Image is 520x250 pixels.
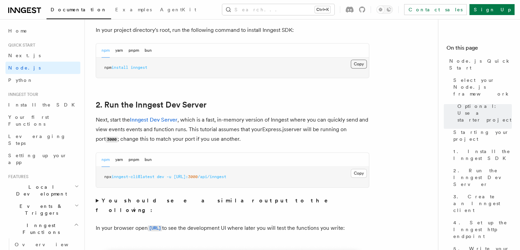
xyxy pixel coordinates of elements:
[451,145,512,164] a: 1. Install the Inngest SDK
[166,174,171,179] span: -u
[96,115,369,144] p: Next, start the , which is a fast, in-memory version of Inngest where you can quickly send and vi...
[51,7,107,12] span: Documentation
[15,242,85,247] span: Overview
[5,181,80,200] button: Local Development
[5,49,80,62] a: Next.js
[5,203,75,216] span: Events & Triggers
[5,25,80,37] a: Home
[5,92,38,97] span: Inngest tour
[174,174,188,179] span: [URL]:
[455,100,512,126] a: Optional: Use a starter project
[198,174,226,179] span: /api/inngest
[5,184,75,197] span: Local Development
[157,174,164,179] span: dev
[5,74,80,86] a: Python
[156,2,200,18] a: AgentKit
[96,196,369,215] summary: You should see a similar output to the following:
[129,153,139,167] button: pnpm
[5,149,80,168] a: Setting up your app
[145,153,152,167] button: bun
[453,167,512,188] span: 2. Run the Inngest Dev Server
[453,219,512,240] span: 4. Set up the Inngest http endpoint
[404,4,467,15] a: Contact sales
[130,116,177,123] a: Inngest Dev Server
[451,74,512,100] a: Select your Node.js framework
[111,174,155,179] span: inngest-cli@latest
[5,219,80,238] button: Inngest Functions
[8,77,33,83] span: Python
[446,55,512,74] a: Node.js Quick Start
[457,103,512,123] span: Optional: Use a starter project
[8,65,41,71] span: Node.js
[96,223,369,233] p: In your browser open to see the development UI where later you will test the functions you write:
[315,6,330,13] kbd: Ctrl+K
[451,190,512,216] a: 3. Create an Inngest client
[102,153,110,167] button: npm
[222,4,334,15] button: Search...Ctrl+K
[8,53,41,58] span: Next.js
[451,164,512,190] a: 2. Run the Inngest Dev Server
[104,174,111,179] span: npx
[106,137,118,142] code: 3000
[115,7,152,12] span: Examples
[453,129,512,142] span: Starting your project
[104,65,111,70] span: npm
[8,134,66,146] span: Leveraging Steps
[449,58,512,71] span: Node.js Quick Start
[129,43,139,58] button: pnpm
[115,43,123,58] button: yarn
[5,200,80,219] button: Events & Triggers
[5,42,35,48] span: Quick start
[5,62,80,74] a: Node.js
[102,43,110,58] button: npm
[8,114,49,127] span: Your first Functions
[351,60,367,68] button: Copy
[351,169,367,178] button: Copy
[96,100,206,110] a: 2. Run the Inngest Dev Server
[5,130,80,149] a: Leveraging Steps
[148,225,162,231] a: [URL]
[46,2,111,19] a: Documentation
[111,65,128,70] span: install
[376,5,393,14] button: Toggle dark mode
[131,65,147,70] span: inngest
[5,174,28,179] span: Features
[451,216,512,242] a: 4. Set up the Inngest http endpoint
[160,7,196,12] span: AgentKit
[111,2,156,18] a: Examples
[469,4,515,15] a: Sign Up
[148,225,162,231] code: [URL]
[115,153,123,167] button: yarn
[451,126,512,145] a: Starting your project
[5,222,74,236] span: Inngest Functions
[145,43,152,58] button: bun
[8,153,67,165] span: Setting up your app
[188,174,198,179] span: 3000
[446,44,512,55] h4: On this page
[453,193,512,214] span: 3. Create an Inngest client
[8,102,79,108] span: Install the SDK
[8,27,27,34] span: Home
[96,197,337,213] strong: You should see a similar output to the following:
[5,99,80,111] a: Install the SDK
[453,148,512,162] span: 1. Install the Inngest SDK
[96,25,369,35] p: In your project directory's root, run the following command to install Inngest SDK:
[5,111,80,130] a: Your first Functions
[453,77,512,97] span: Select your Node.js framework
